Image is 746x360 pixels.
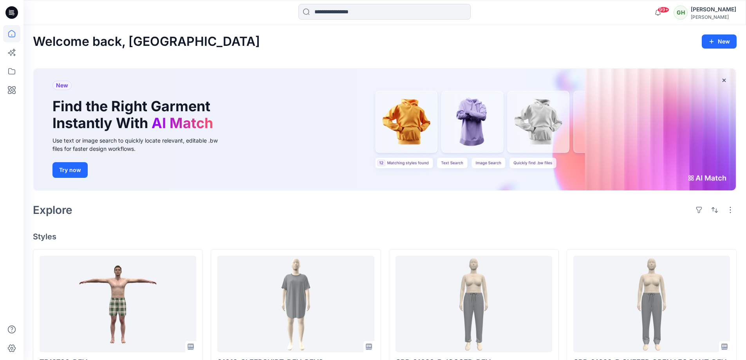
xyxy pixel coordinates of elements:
div: [PERSON_NAME] [691,14,736,20]
a: 01619-SLEEPSHIRT_DEV_REV2 [217,256,374,353]
div: [PERSON_NAME] [691,5,736,14]
h1: Find the Right Garment Instantly With [52,98,217,132]
button: New [702,34,737,49]
span: New [56,81,68,90]
h4: Styles [33,232,737,241]
div: Use text or image search to quickly locate relevant, editable .bw files for faster design workflows. [52,136,229,153]
h2: Welcome back, [GEOGRAPHIC_DATA] [33,34,260,49]
div: GH [674,5,688,20]
a: GRP-01620_B JOGGER_DEV [396,256,552,353]
a: GRP-01620_B CUFFED OPEN LEG PANT_DEV [573,256,730,353]
button: Try now [52,162,88,178]
a: TB12706_DEV [40,256,196,353]
span: 99+ [657,7,669,13]
h2: Explore [33,204,72,216]
span: AI Match [152,114,213,132]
